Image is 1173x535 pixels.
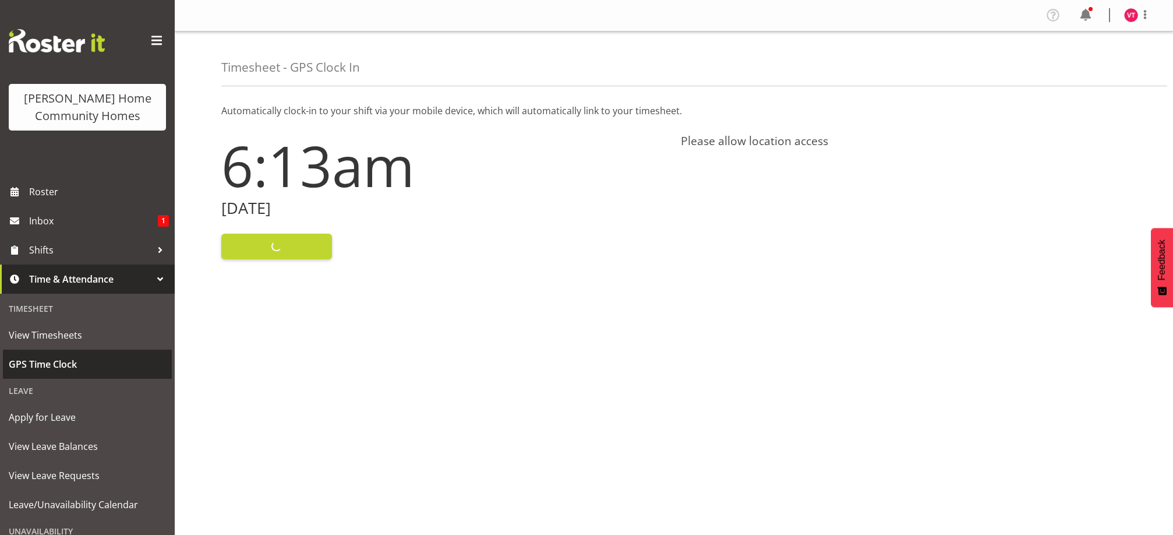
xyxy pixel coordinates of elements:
h4: Please allow location access [681,134,1126,148]
img: Rosterit website logo [9,29,105,52]
h1: 6:13am [221,134,667,197]
div: Timesheet [3,297,172,321]
a: View Timesheets [3,321,172,350]
span: Feedback [1157,240,1167,280]
span: Shifts [29,241,151,259]
span: Apply for Leave [9,409,166,426]
a: View Leave Balances [3,432,172,461]
span: Inbox [29,212,158,230]
p: Automatically clock-in to your shift via your mobile device, which will automatically link to you... [221,104,1126,118]
img: vanessa-thornley8527.jpg [1124,8,1138,22]
span: Time & Attendance [29,270,151,288]
button: Feedback - Show survey [1151,228,1173,307]
div: [PERSON_NAME] Home Community Homes [20,90,154,125]
span: 1 [158,215,169,227]
a: View Leave Requests [3,461,172,490]
span: View Timesheets [9,326,166,344]
span: GPS Time Clock [9,356,166,373]
div: Leave [3,379,172,403]
span: View Leave Requests [9,467,166,484]
span: Roster [29,183,169,200]
a: GPS Time Clock [3,350,172,379]
h2: [DATE] [221,199,667,217]
span: View Leave Balances [9,438,166,455]
h4: Timesheet - GPS Clock In [221,61,360,74]
a: Leave/Unavailability Calendar [3,490,172,519]
span: Leave/Unavailability Calendar [9,496,166,513]
a: Apply for Leave [3,403,172,432]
